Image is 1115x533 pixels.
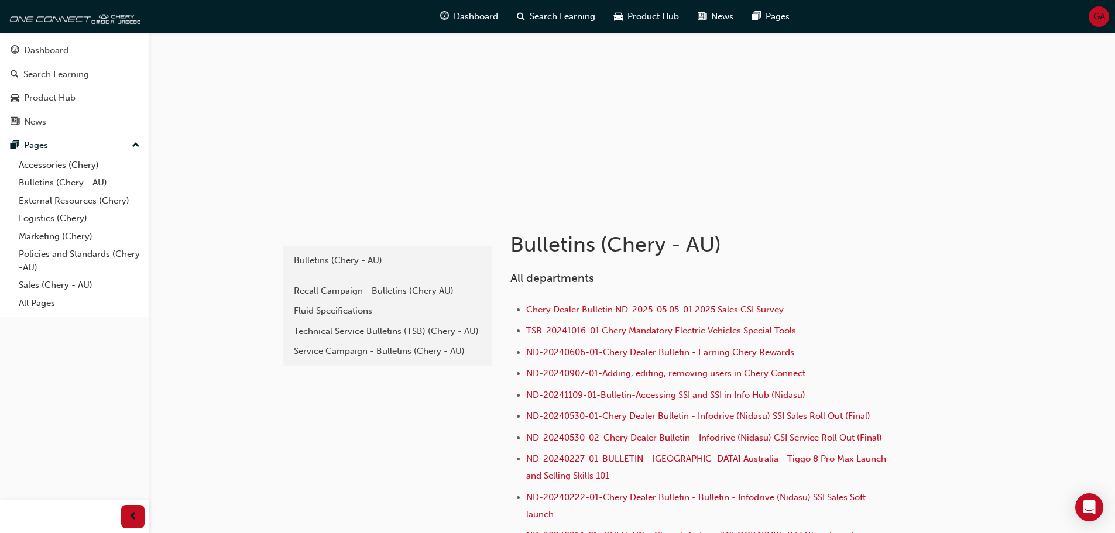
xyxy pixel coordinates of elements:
[5,64,145,85] a: Search Learning
[431,5,507,29] a: guage-iconDashboard
[526,390,805,400] a: ND-20241109-01-Bulletin-Accessing SSI and SSI in Info Hub (Nidasu)
[698,9,706,24] span: news-icon
[526,304,784,315] a: Chery Dealer Bulletin ND-2025-05.05-01 2025 Sales CSI Survey
[294,325,481,338] div: Technical Service Bulletins (TSB) (Chery - AU)
[526,325,796,336] a: TSB-20241016-01 Chery Mandatory Electric Vehicles Special Tools
[526,368,805,379] a: ND-20240907-01-Adding, editing, removing users in Chery Connect
[614,9,623,24] span: car-icon
[5,40,145,61] a: Dashboard
[129,510,138,524] span: prev-icon
[24,91,76,105] div: Product Hub
[766,10,790,23] span: Pages
[288,250,487,271] a: Bulletins (Chery - AU)
[526,347,794,357] a: ND-20240606-01-Chery Dealer Bulletin - Earning Chery Rewards
[752,9,761,24] span: pages-icon
[530,10,595,23] span: Search Learning
[24,44,68,57] div: Dashboard
[526,492,868,520] a: ND-20240222-01-Chery Dealer Bulletin - Bulletin - Infodrive (Nidasu) SSI Sales Soft launch
[11,46,19,56] span: guage-icon
[14,245,145,276] a: Policies and Standards (Chery -AU)
[288,321,487,342] a: Technical Service Bulletins (TSB) (Chery - AU)
[294,345,481,358] div: Service Campaign - Bulletins (Chery - AU)
[14,228,145,246] a: Marketing (Chery)
[5,87,145,109] a: Product Hub
[6,5,140,28] img: oneconnect
[1075,493,1103,521] div: Open Intercom Messenger
[132,138,140,153] span: up-icon
[14,276,145,294] a: Sales (Chery - AU)
[288,301,487,321] a: Fluid Specifications
[454,10,498,23] span: Dashboard
[11,93,19,104] span: car-icon
[14,174,145,192] a: Bulletins (Chery - AU)
[5,135,145,156] button: Pages
[294,304,481,318] div: Fluid Specifications
[294,254,481,267] div: Bulletins (Chery - AU)
[14,192,145,210] a: External Resources (Chery)
[440,9,449,24] span: guage-icon
[605,5,688,29] a: car-iconProduct Hub
[688,5,743,29] a: news-iconNews
[11,70,19,80] span: search-icon
[24,115,46,129] div: News
[5,37,145,135] button: DashboardSearch LearningProduct HubNews
[526,453,888,481] a: ND-20240227-01-BULLETIN - [GEOGRAPHIC_DATA] Australia - Tiggo 8 Pro Max Launch and Selling Skills...
[510,271,594,285] span: All departments
[11,140,19,151] span: pages-icon
[526,411,870,421] a: ND-20240530-01-Chery Dealer Bulletin - Infodrive (Nidasu) SSI Sales Roll Out (Final)
[14,294,145,312] a: All Pages
[1093,10,1105,23] span: GA
[23,68,89,81] div: Search Learning
[1089,6,1109,27] button: GA
[11,117,19,128] span: news-icon
[288,281,487,301] a: Recall Campaign - Bulletins (Chery AU)
[517,9,525,24] span: search-icon
[288,341,487,362] a: Service Campaign - Bulletins (Chery - AU)
[627,10,679,23] span: Product Hub
[526,432,882,443] a: ND-20240530-02-Chery Dealer Bulletin - Infodrive (Nidasu) CSI Service Roll Out (Final)
[507,5,605,29] a: search-iconSearch Learning
[14,156,145,174] a: Accessories (Chery)
[510,232,894,257] h1: Bulletins (Chery - AU)
[743,5,799,29] a: pages-iconPages
[294,284,481,298] div: Recall Campaign - Bulletins (Chery AU)
[14,209,145,228] a: Logistics (Chery)
[711,10,733,23] span: News
[24,139,48,152] div: Pages
[5,111,145,133] a: News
